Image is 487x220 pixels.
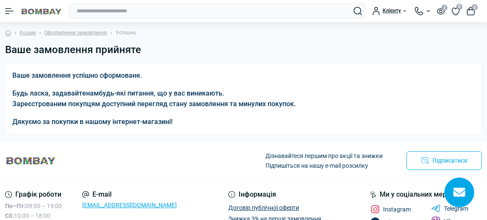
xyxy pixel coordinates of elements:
p: Дізнавайтеся першим про акції та знижки [265,151,383,161]
span: 0 [472,4,478,10]
a: [EMAIL_ADDRESS][DOMAIN_NAME] [82,202,177,209]
span: 2 [441,5,447,11]
p: Дякуємо за покупки в нашому інтернет-магазині! [12,116,475,127]
a: нам [86,89,99,97]
button: Підписатися [406,151,482,170]
a: Оформлення замовлення [44,29,107,37]
a: 0 [452,6,460,16]
button: 2 [437,7,445,14]
button: Search [354,7,362,15]
p: Ваше замовлення успішно сформоване. [12,70,475,81]
span: Instagram [383,206,411,212]
div: E-mail [82,191,177,198]
b: Пн–Пт: [5,203,26,209]
div: Ми у соціальних мережах [370,191,482,198]
span: 0 [456,4,462,10]
li: Успішно [107,29,136,37]
a: Кошик [20,29,36,37]
a: Telegram [431,205,468,212]
img: BOMBAY [20,8,62,16]
button: Menu [5,8,14,14]
nav: breadcrumb [5,22,482,44]
img: BOMBAY [5,156,56,166]
button: 0 [467,7,475,15]
p: Будь ласка, задавайте будь-які питання, що у вас виникають. Зареєстрованим покупцям доступний пер... [12,88,475,110]
h1: Ваше замовлення прийняте [5,44,482,56]
a: Договір публічної оферти [228,204,299,211]
a: Instagram [370,205,411,214]
p: Підпишіться на нашу e-mail розсилку [265,161,383,170]
div: Інформація [228,191,321,198]
div: Графік роботи [5,191,62,198]
b: Сб: [5,212,14,219]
